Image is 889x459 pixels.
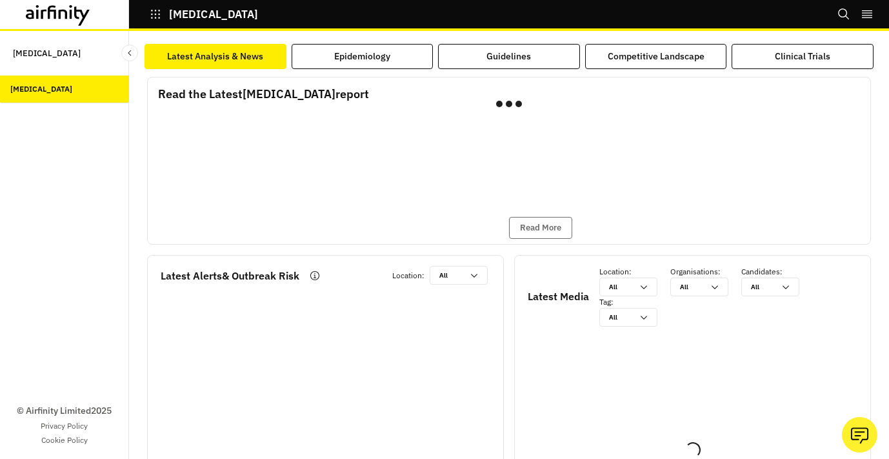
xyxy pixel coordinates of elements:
[161,268,299,283] p: Latest Alerts & Outbreak Risk
[837,3,850,25] button: Search
[392,270,425,281] p: Location :
[670,266,741,278] p: Organisations :
[158,85,369,103] p: Read the Latest [MEDICAL_DATA] report
[10,83,72,95] div: [MEDICAL_DATA]
[842,417,877,453] button: Ask our analysts
[121,45,138,61] button: Close Sidebar
[775,50,830,63] div: Clinical Trials
[486,50,531,63] div: Guidelines
[509,217,572,239] button: Read More
[167,50,263,63] div: Latest Analysis & News
[741,266,812,278] p: Candidates :
[150,3,258,25] button: [MEDICAL_DATA]
[334,50,390,63] div: Epidemiology
[41,434,88,446] a: Cookie Policy
[41,420,88,432] a: Privacy Policy
[13,41,81,65] p: [MEDICAL_DATA]
[599,266,670,278] p: Location :
[169,8,258,20] p: [MEDICAL_DATA]
[17,404,112,418] p: © Airfinity Limited 2025
[528,289,589,304] p: Latest Media
[599,296,670,308] p: Tag :
[608,50,704,63] div: Competitive Landscape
